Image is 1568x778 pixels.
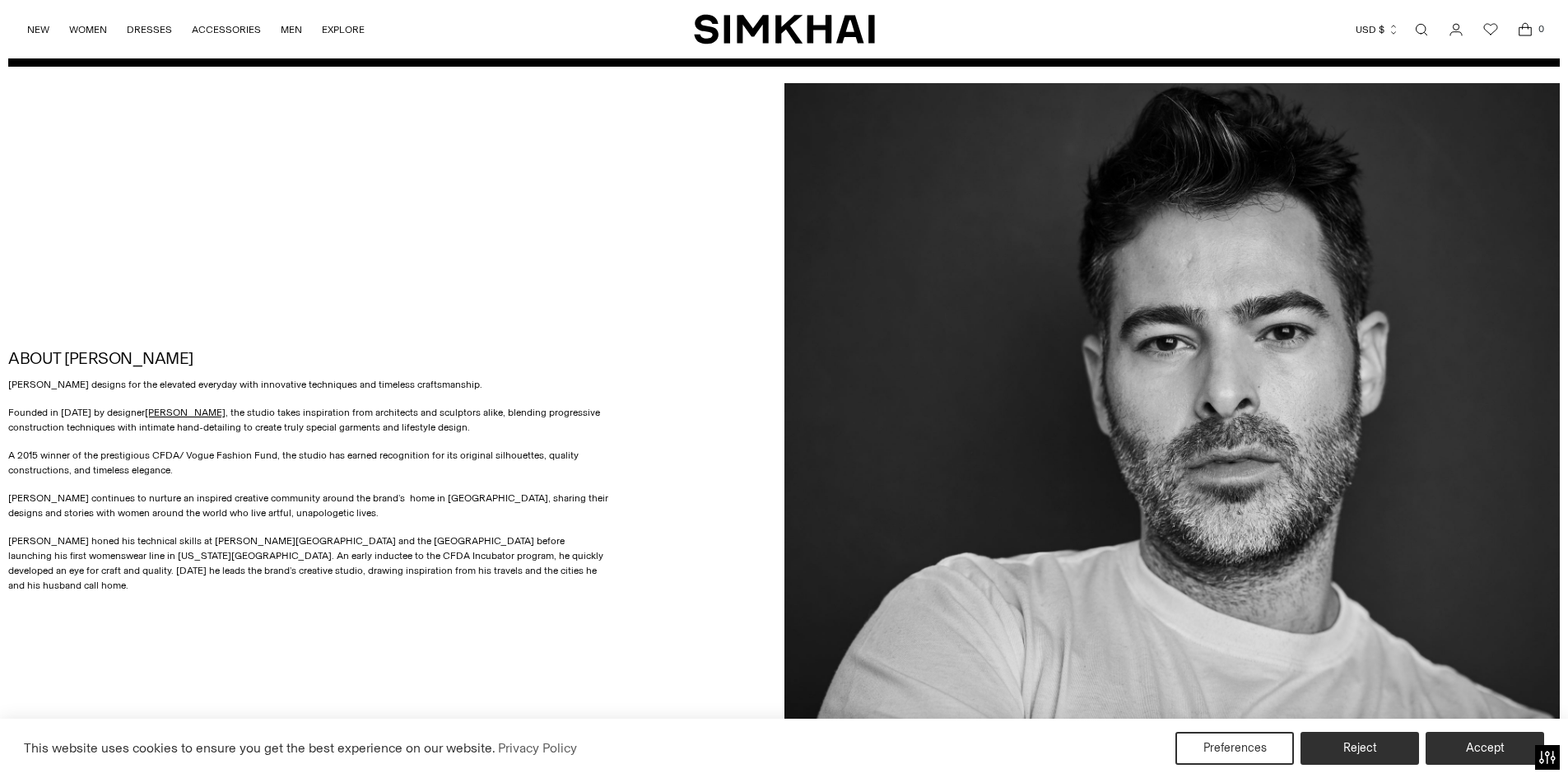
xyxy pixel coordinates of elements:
a: Wishlist [1474,13,1507,46]
p: [PERSON_NAME] honed his technical skills at [PERSON_NAME][GEOGRAPHIC_DATA] and the [GEOGRAPHIC_DA... [8,533,611,593]
a: DRESSES [127,12,172,48]
a: Open cart modal [1509,13,1542,46]
button: USD $ [1356,12,1399,48]
h2: ABOUT [PERSON_NAME] [8,349,611,367]
span: 0 [1533,21,1548,36]
a: Open search modal [1405,13,1438,46]
a: ACCESSORIES [192,12,261,48]
p: [PERSON_NAME] designs for the elevated everyday with innovative techniques and timeless craftsman... [8,377,611,392]
iframe: Sign Up via Text for Offers [13,715,165,765]
button: Preferences [1175,732,1294,765]
a: EXPLORE [322,12,365,48]
a: NEW [27,12,49,48]
a: WOMEN [69,12,107,48]
span: This website uses cookies to ensure you get the best experience on our website. [24,740,496,756]
a: SIMKHAI [694,13,875,45]
button: Accept [1426,732,1544,765]
a: Go to the account page [1440,13,1473,46]
p: Founded in [DATE] by designer , the studio takes inspiration from architects and sculptors alike,... [8,405,611,435]
a: MEN [281,12,302,48]
button: Reject [1300,732,1419,765]
a: Privacy Policy (opens in a new tab) [496,736,579,761]
p: [PERSON_NAME] continues to nurture an inspired creative community around the brand’s home in [GEO... [8,491,611,520]
p: A 2015 winner of the prestigious CFDA/ Vogue Fashion Fund, the studio has earned recognition for ... [8,448,611,478]
a: [PERSON_NAME] [145,407,226,418]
